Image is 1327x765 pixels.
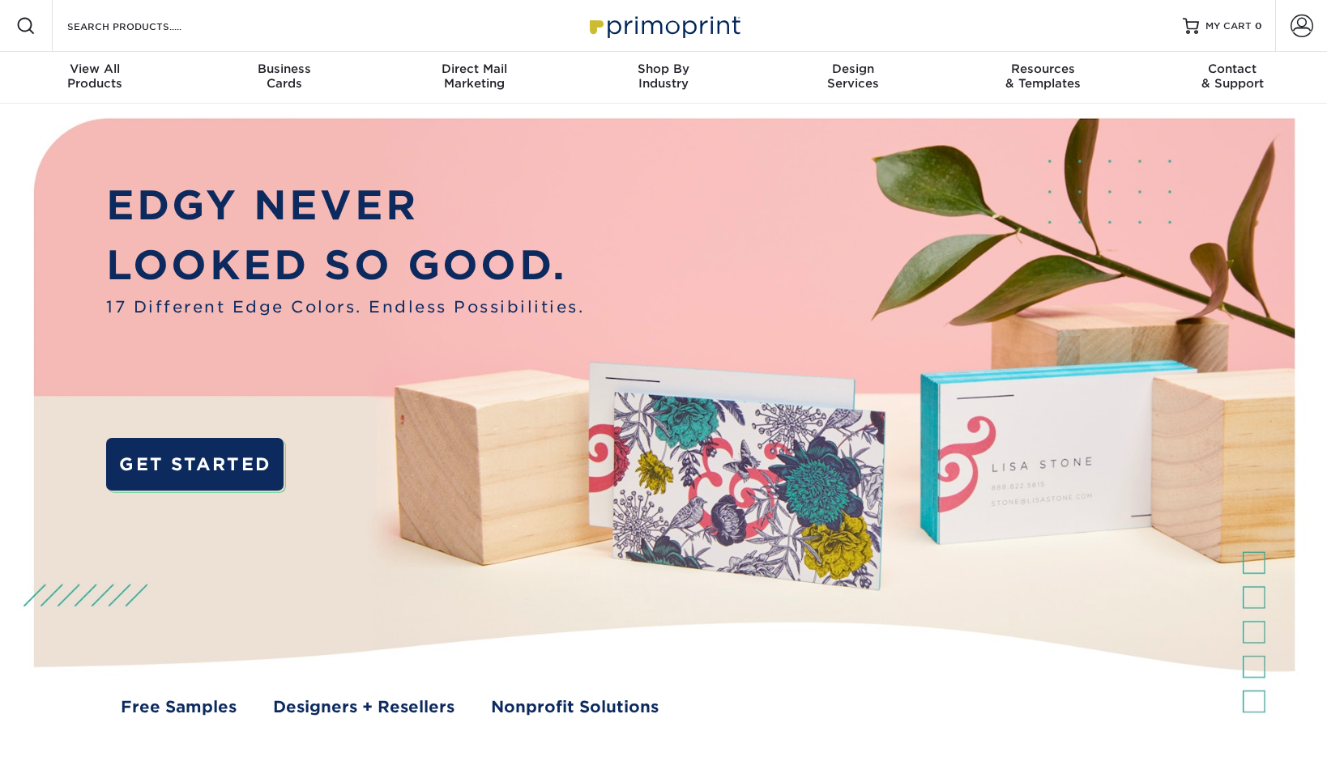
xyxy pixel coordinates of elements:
[273,695,454,719] a: Designers + Resellers
[758,52,948,104] a: DesignServices
[1137,62,1327,91] div: & Support
[948,62,1137,91] div: & Templates
[1255,20,1262,32] span: 0
[948,62,1137,76] span: Resources
[569,62,758,76] span: Shop By
[106,236,584,295] p: LOOKED SO GOOD.
[190,62,379,91] div: Cards
[1137,62,1327,76] span: Contact
[948,52,1137,104] a: Resources& Templates
[379,52,569,104] a: Direct MailMarketing
[569,52,758,104] a: Shop ByIndustry
[758,62,948,76] span: Design
[1137,52,1327,104] a: Contact& Support
[190,62,379,76] span: Business
[491,695,659,719] a: Nonprofit Solutions
[106,176,584,236] p: EDGY NEVER
[66,16,224,36] input: SEARCH PRODUCTS.....
[121,695,237,719] a: Free Samples
[379,62,569,76] span: Direct Mail
[190,52,379,104] a: BusinessCards
[582,8,745,43] img: Primoprint
[106,295,584,319] span: 17 Different Edge Colors. Endless Possibilities.
[758,62,948,91] div: Services
[1205,19,1252,33] span: MY CART
[106,438,284,491] a: GET STARTED
[569,62,758,91] div: Industry
[379,62,569,91] div: Marketing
